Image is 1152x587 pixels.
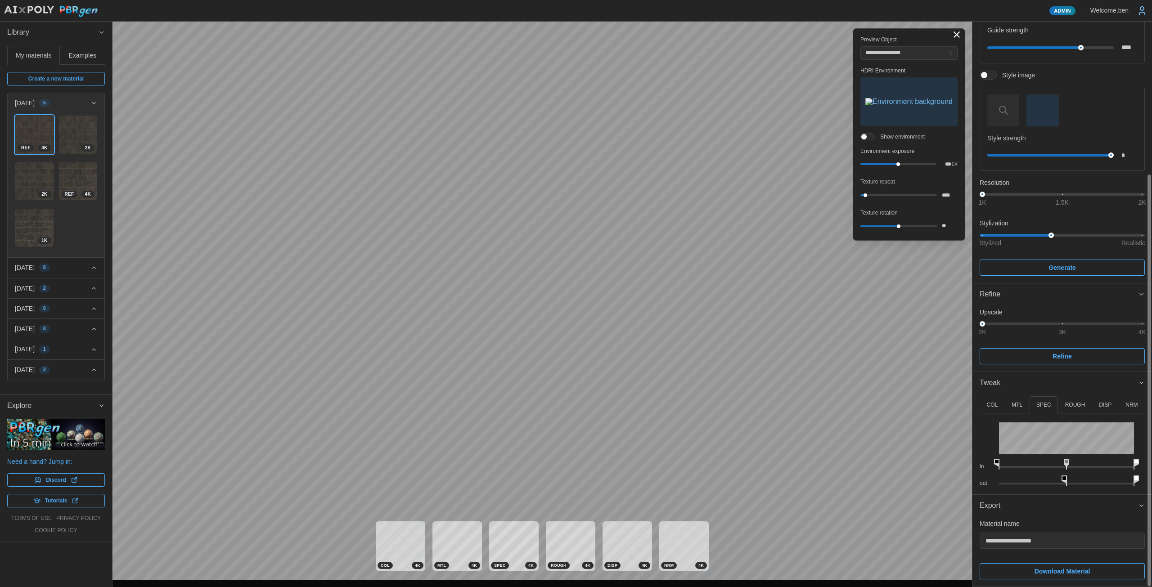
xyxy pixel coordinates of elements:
div: Refine [972,305,1152,372]
span: 2 K [85,144,91,152]
img: CxI08aPyMociJIGJ7QUE [59,162,97,201]
p: NRM [1125,401,1138,409]
span: 4 K [85,191,91,198]
p: Texture repeat [860,178,958,186]
p: Guide strength [987,26,1137,35]
span: 4 K [41,144,47,152]
span: 1 [43,346,46,353]
img: PBRgen explained in 5 minutes [7,419,105,450]
a: 54V7xbOM3K2WAgPmR0M22K [58,115,98,154]
a: Discord [7,473,105,487]
span: Style image [997,71,1035,80]
button: [DATE]2 [8,360,104,380]
button: Tweak [972,372,1152,394]
span: 5 [43,99,46,107]
p: [DATE] [15,345,35,354]
span: COL [381,562,390,569]
p: EV [952,162,958,166]
div: Tweak [972,394,1152,494]
span: NRM [664,562,674,569]
span: Export [980,495,1138,517]
p: SPEC [1036,401,1051,409]
p: Texture rotation [860,209,958,217]
span: Tweak [980,372,1138,394]
button: [DATE]5 [8,93,104,113]
span: DISP [607,562,617,569]
span: Refine [1053,349,1072,364]
span: Admin [1054,7,1071,15]
a: terms of use [11,515,52,522]
span: 2 K [41,191,47,198]
span: 4 K [472,562,477,569]
button: [DATE]8 [8,319,104,339]
button: Refine [972,283,1152,305]
a: 4ZDhGcskBZ2hr1ja5esm2K [15,162,54,201]
span: Discord [46,474,66,486]
a: cookie policy [35,527,77,534]
p: ROUGH [1065,401,1085,409]
div: [DATE]5 [8,113,104,257]
button: [DATE]8 [8,299,104,318]
img: Environment background [865,98,953,105]
span: Examples [69,52,96,58]
span: Show environment [875,133,925,140]
p: COL [986,401,998,409]
span: 2 [43,285,46,292]
span: REF [65,191,74,198]
p: Style strength [987,134,1137,143]
button: [DATE]8 [8,258,104,278]
button: Export [972,495,1152,517]
p: My materials [16,51,51,60]
a: privacy policy [56,515,101,522]
span: 8 [43,325,46,332]
button: Download Material [980,563,1145,579]
p: [DATE] [15,284,35,293]
span: 4 K [698,562,704,569]
p: [DATE] [15,365,35,374]
p: Environment exposure [860,148,958,155]
p: Resolution [980,178,1145,187]
a: CxI08aPyMociJIGJ7QUE4KREF [58,162,98,201]
p: [DATE] [15,99,35,108]
button: Generate [980,260,1145,276]
a: Tutorials [7,494,105,507]
span: 8 [43,305,46,312]
span: 1 K [41,237,47,244]
div: Export [972,517,1152,587]
a: UoBmmzknsuj11qMGS9Ub4KREF [15,115,54,154]
p: [DATE] [15,304,35,313]
span: MTL [437,562,446,569]
span: 4 K [642,562,647,569]
button: Refine [980,348,1145,364]
span: REF [21,144,31,152]
img: UoBmmzknsuj11qMGS9Ub [15,116,54,154]
p: Material name [980,519,1145,528]
p: Welcome, ben [1090,6,1129,15]
span: 4 K [585,562,590,569]
a: jHZdmXlPAHwsCCD2JyiP1K [15,208,54,247]
button: Toggle viewport controls [950,28,963,41]
a: Create a new material [7,72,105,85]
span: Tutorials [45,494,67,507]
img: 4ZDhGcskBZ2hr1ja5esm [15,162,54,201]
p: MTL [1012,401,1022,409]
span: 8 [43,264,46,271]
p: in [980,463,992,470]
button: [DATE]2 [8,278,104,298]
span: 4 K [415,562,420,569]
p: [DATE] [15,324,35,333]
span: Explore [7,395,98,417]
img: Style image [1042,110,1043,111]
span: Create a new material [28,72,84,85]
p: Upscale [980,308,1145,317]
span: 2 [43,366,46,373]
span: SPEC [494,562,506,569]
p: HDRI Environment [860,67,958,75]
img: 54V7xbOM3K2WAgPmR0M2 [59,116,97,154]
p: DISP [1099,401,1111,409]
span: 4 K [528,562,534,569]
p: out [980,479,992,487]
p: [DATE] [15,263,35,272]
span: ROUGH [551,562,567,569]
button: Style image [1026,94,1058,126]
